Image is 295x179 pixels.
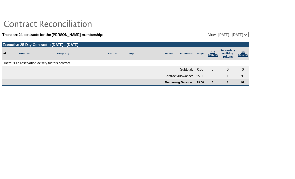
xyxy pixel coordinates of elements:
td: Remaining Balance: [2,79,194,85]
img: pgTtlContractReconciliation.gif [3,17,133,30]
a: Departure [179,52,193,55]
td: There is no reservation activity for this contract [2,60,249,66]
td: Executive 25 Day Contract :: [DATE] - [DATE] [2,42,249,47]
td: 99 [236,79,249,85]
a: Status [108,52,117,55]
td: 25.00 [194,79,206,85]
td: View: [178,32,249,37]
td: 25.00 [194,73,206,79]
td: Contract Allowance: [2,73,194,79]
td: 0 [219,66,236,73]
td: 0 [236,66,249,73]
td: Id [2,47,17,60]
td: Subtotal: [2,66,194,73]
a: SGTokens [238,50,248,57]
td: 99 [236,73,249,79]
b: There are 24 contracts for the [PERSON_NAME] membership: [2,33,103,37]
a: Days [197,52,204,55]
a: Type [129,52,135,55]
a: Arrival [164,52,174,55]
td: 0 [206,66,219,73]
td: 3 [206,73,219,79]
td: 3 [206,79,219,85]
a: Member [19,52,30,55]
a: ARTokens [208,50,218,57]
a: Secondary HolidayTokens [220,49,235,58]
td: 1 [219,73,236,79]
td: 1 [219,79,236,85]
a: Property [57,52,69,55]
td: 0.00 [194,66,206,73]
